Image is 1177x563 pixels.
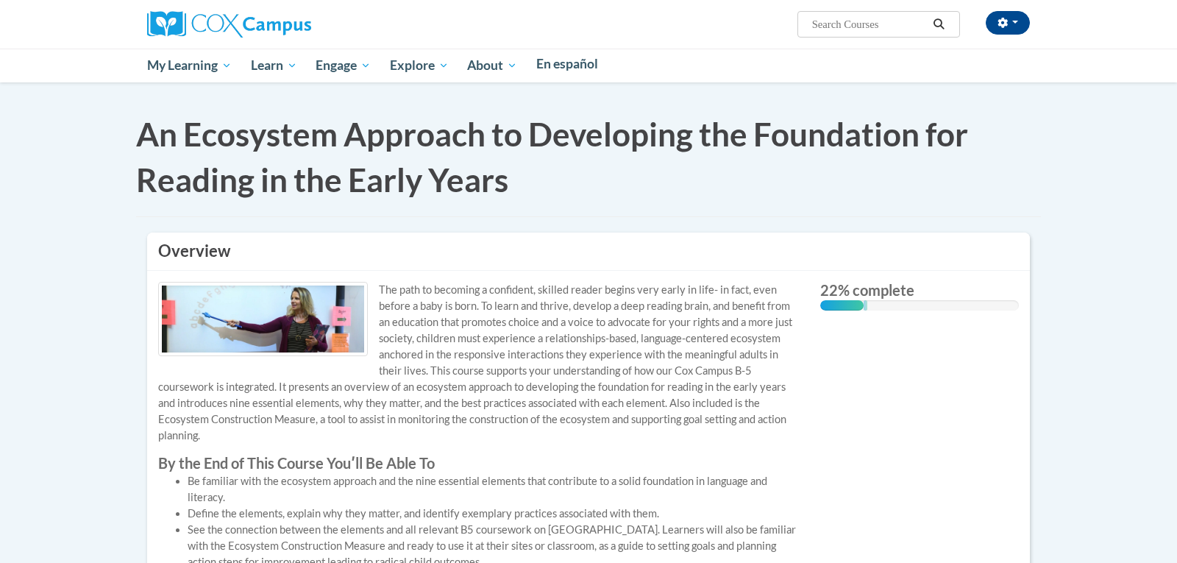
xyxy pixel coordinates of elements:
[136,115,968,199] span: An Ecosystem Approach to Developing the Foundation for Reading in the Early Years
[390,57,449,74] span: Explore
[158,282,368,356] img: Course logo image
[933,19,946,30] i: 
[928,15,950,33] button: Search
[316,57,371,74] span: Engage
[864,300,867,311] div: 0.001%
[188,473,798,506] li: Be familiar with the ecosystem approach and the nine essential elements that contribute to a soli...
[188,506,798,522] li: Define the elements, explain why they matter, and identify exemplary practices associated with them.
[527,49,608,79] a: En español
[251,57,297,74] span: Learn
[458,49,527,82] a: About
[125,49,1052,82] div: Main menu
[158,282,798,444] p: The path to becoming a confident, skilled reader begins very early in life- in fact, even before ...
[147,11,311,38] img: Cox Campus
[158,240,1019,263] h3: Overview
[147,57,232,74] span: My Learning
[138,49,241,82] a: My Learning
[820,282,1019,298] label: 22% complete
[241,49,307,82] a: Learn
[820,300,864,311] div: 22% complete
[986,11,1030,35] button: Account Settings
[306,49,380,82] a: Engage
[467,57,517,74] span: About
[536,56,598,71] span: En español
[380,49,458,82] a: Explore
[811,15,928,33] input: Search Courses
[158,455,798,471] label: By the End of This Course Youʹll Be Able To
[147,17,311,29] a: Cox Campus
